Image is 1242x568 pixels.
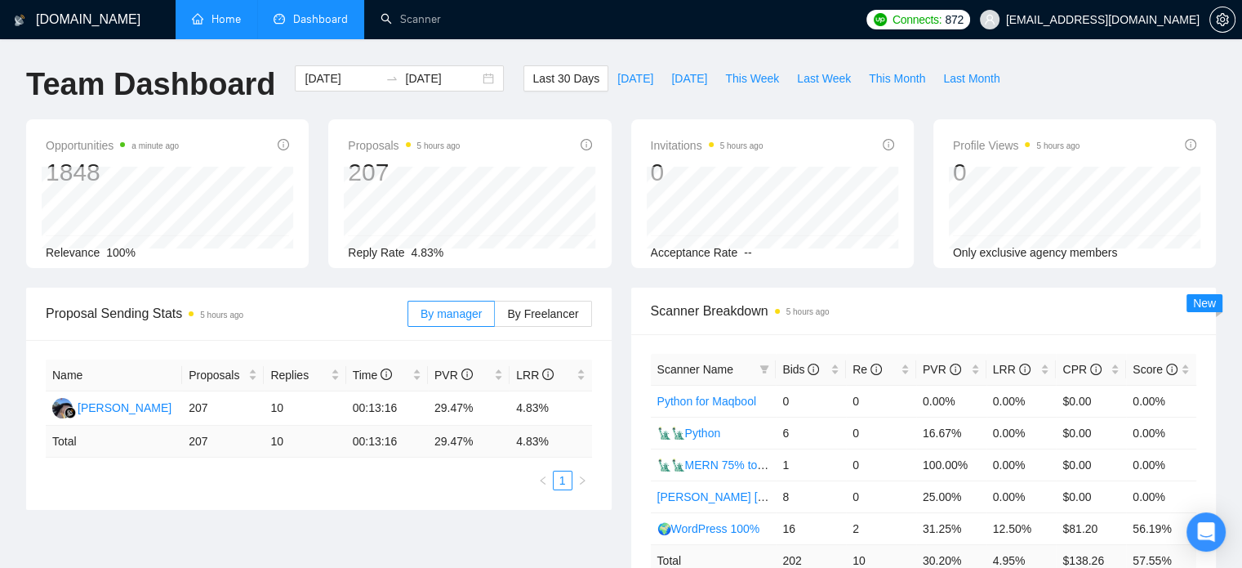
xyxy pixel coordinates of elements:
span: Bids [782,363,819,376]
span: Proposals [189,366,245,384]
td: 100.00% [916,449,986,481]
a: setting [1209,13,1235,26]
span: Only exclusive agency members [953,246,1118,259]
td: $81.20 [1056,512,1126,544]
td: 10 [264,426,345,458]
span: PVR [434,369,473,382]
span: This Week [725,69,779,87]
td: 8 [776,481,846,512]
span: to [385,72,398,85]
td: 0.00% [1126,385,1196,417]
a: AA[PERSON_NAME] [52,400,171,414]
time: 5 hours ago [786,307,830,316]
button: Last 30 Days [523,65,608,92]
span: CPR [1062,363,1101,376]
time: 5 hours ago [720,141,763,150]
span: LRR [993,363,1031,376]
td: 0.00% [986,449,1057,481]
button: setting [1209,7,1235,33]
span: info-circle [461,369,473,380]
span: info-circle [883,139,894,150]
button: Last Week [788,65,860,92]
div: 207 [348,157,460,188]
div: 0 [651,157,763,188]
li: 1 [553,471,572,490]
span: Last 30 Days [532,69,599,87]
span: info-circle [1185,139,1196,150]
span: [DATE] [617,69,653,87]
span: 100% [106,246,136,259]
td: 0.00% [986,481,1057,512]
time: a minute ago [131,141,179,150]
button: [DATE] [608,65,662,92]
span: user [984,14,995,25]
span: Scanner Breakdown [651,301,1197,321]
span: dashboard [274,13,285,25]
td: 00:13:16 [346,426,428,458]
td: 0 [846,417,916,449]
th: Proposals [182,360,264,391]
span: Time [353,369,392,382]
span: By manager [421,307,482,320]
td: 29.47% [428,391,510,426]
button: This Month [860,65,934,92]
span: info-circle [1019,364,1031,375]
td: 10 [264,391,345,426]
span: PVR [923,363,961,376]
span: Reply Rate [348,246,404,259]
td: 0 [846,481,916,512]
span: info-circle [1166,364,1177,375]
span: Score [1133,363,1177,376]
td: 29.47 % [428,426,510,458]
td: 0.00% [1126,417,1196,449]
input: Start date [305,69,379,87]
a: Python for Maqbool [657,395,756,408]
a: [PERSON_NAME] [GEOGRAPHIC_DATA]-Only WordPress 100% [657,490,993,503]
span: Relevance [46,246,100,259]
a: 🗽🗽MERN 75% to 100% [657,458,790,472]
span: Proposal Sending Stats [46,303,407,324]
td: 00:13:16 [346,391,428,426]
a: searchScanner [381,12,441,26]
time: 5 hours ago [200,311,243,320]
td: 0.00% [1126,481,1196,512]
td: 56.19% [1126,512,1196,544]
span: Re [852,363,882,376]
span: -- [744,246,751,259]
input: End date [405,69,479,87]
h1: Team Dashboard [26,65,275,104]
span: Opportunities [46,136,179,155]
div: 0 [953,157,1080,188]
a: 🌍WordPress 100% [657,522,760,535]
td: 0.00% [916,385,986,417]
td: 1 [776,449,846,481]
img: AA [52,398,73,418]
td: 0 [776,385,846,417]
td: 16.67% [916,417,986,449]
span: Dashboard [293,12,348,26]
img: logo [14,7,25,34]
div: Open Intercom Messenger [1186,512,1226,552]
span: 872 [945,11,963,29]
span: swap-right [385,72,398,85]
td: $0.00 [1056,481,1126,512]
span: info-circle [278,139,289,150]
td: 0.00% [986,417,1057,449]
td: 4.83 % [510,426,591,458]
span: [DATE] [671,69,707,87]
img: gigradar-bm.png [65,407,76,418]
span: info-circle [1090,364,1102,375]
td: 207 [182,426,264,458]
td: Total [46,426,182,458]
td: 2 [846,512,916,544]
span: Scanner Name [657,363,733,376]
span: info-circle [808,364,819,375]
span: info-circle [542,369,554,380]
span: info-circle [950,364,961,375]
span: Connects: [893,11,942,29]
div: 1848 [46,157,179,188]
span: Acceptance Rate [651,246,738,259]
a: 1 [554,472,572,490]
td: 4.83% [510,391,591,426]
span: setting [1210,13,1235,26]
